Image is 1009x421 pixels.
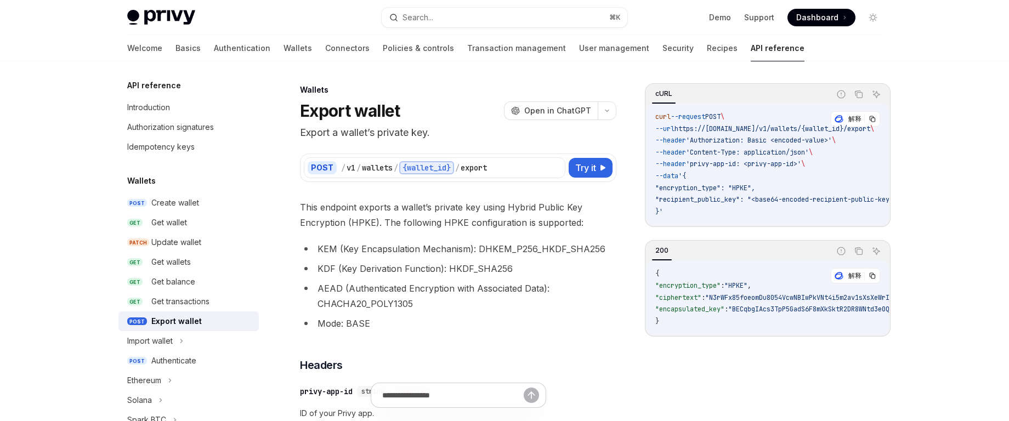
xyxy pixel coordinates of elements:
[655,305,724,314] span: "encapsulated_key"
[671,112,705,121] span: --request
[341,162,345,173] div: /
[662,35,694,61] a: Security
[569,158,613,178] button: Try it
[127,374,161,387] div: Ethereum
[652,244,672,257] div: 200
[127,258,143,266] span: GET
[127,79,181,92] h5: API reference
[707,35,738,61] a: Recipes
[118,292,259,311] a: GETGet transactions
[655,160,686,168] span: --header
[678,172,686,180] span: '{
[869,87,883,101] button: Ask AI
[655,136,686,145] span: --header
[118,390,259,410] button: Solana
[852,87,866,101] button: Copy the contents from the code block
[127,317,147,326] span: POST
[127,298,143,306] span: GET
[382,8,627,27] button: Search...⌘K
[751,35,804,61] a: API reference
[834,87,848,101] button: Report incorrect code
[787,9,855,26] a: Dashboard
[308,161,337,174] div: POST
[118,98,259,117] a: Introduction
[655,317,659,326] span: }
[151,354,196,367] div: Authenticate
[655,112,671,121] span: curl
[655,172,678,180] span: --data
[864,9,882,26] button: Toggle dark mode
[461,162,487,173] div: export
[809,148,813,157] span: \
[151,255,191,269] div: Get wallets
[652,87,676,100] div: cURL
[300,281,616,311] li: AEAD (Authenticated Encryption with Associated Data): CHACHA20_POLY1305
[151,216,187,229] div: Get wallet
[705,293,959,302] span: "N3rWFx85foeomDu8054VcwNBIwPkVNt4i5m2av1sXsXeWrIicVGwutFist12MmnI"
[655,124,674,133] span: --url
[655,195,897,204] span: "recipient_public_key": "<base64-encoded-recipient-public-key>"
[579,35,649,61] a: User management
[300,84,616,95] div: Wallets
[674,124,870,133] span: https://[DOMAIN_NAME]/v1/wallets/{wallet_id}/export
[467,35,566,61] a: Transaction management
[801,160,805,168] span: \
[300,316,616,331] li: Mode: BASE
[609,13,621,22] span: ⌘ K
[524,105,591,116] span: Open in ChatGPT
[721,281,724,290] span: :
[655,184,755,192] span: "encryption_type": "HPKE",
[300,101,400,121] h1: Export wallet
[325,35,370,61] a: Connectors
[403,11,433,24] div: Search...
[127,238,149,247] span: PATCH
[151,196,199,209] div: Create wallet
[118,331,259,351] button: Import wallet
[356,162,361,173] div: /
[347,162,355,173] div: v1
[300,125,616,140] p: Export a wallet’s private key.
[300,357,343,373] span: Headers
[382,383,524,407] input: Ask a question...
[127,278,143,286] span: GET
[399,161,454,174] div: {wallet_id}
[127,334,173,348] div: Import wallet
[686,160,801,168] span: 'privy-app-id: <privy-app-id>'
[362,162,393,173] div: wallets
[118,371,259,390] button: Ethereum
[175,35,201,61] a: Basics
[655,207,663,216] span: }'
[455,162,460,173] div: /
[284,35,312,61] a: Wallets
[118,193,259,213] a: POSTCreate wallet
[127,394,152,407] div: Solana
[655,281,721,290] span: "encryption_type"
[705,112,721,121] span: POST
[151,315,202,328] div: Export wallet
[127,174,156,187] h5: Wallets
[870,124,874,133] span: \
[686,148,809,157] span: 'Content-Type: application/json'
[118,213,259,232] a: GETGet wallet
[127,10,195,25] img: light logo
[127,121,214,134] div: Authorization signatures
[214,35,270,61] a: Authentication
[151,275,195,288] div: Get balance
[151,236,201,249] div: Update wallet
[127,199,147,207] span: POST
[127,35,162,61] a: Welcome
[724,305,728,314] span: :
[504,101,598,120] button: Open in ChatGPT
[118,311,259,331] a: POSTExport wallet
[709,12,731,23] a: Demo
[524,388,539,403] button: Send message
[575,161,596,174] span: Try it
[118,232,259,252] a: PATCHUpdate wallet
[701,293,705,302] span: :
[118,252,259,272] a: GETGet wallets
[721,112,724,121] span: \
[852,244,866,258] button: Copy the contents from the code block
[869,244,883,258] button: Ask AI
[796,12,838,23] span: Dashboard
[834,244,848,258] button: Report incorrect code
